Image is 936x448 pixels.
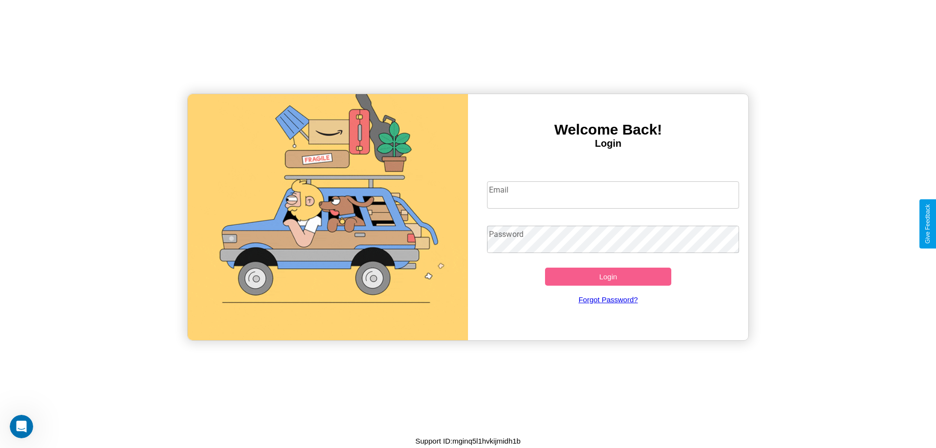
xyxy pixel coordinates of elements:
iframe: Intercom live chat [10,415,33,438]
img: gif [188,94,468,340]
h4: Login [468,138,748,149]
h3: Welcome Back! [468,121,748,138]
p: Support ID: mginq5l1hvkijmidh1b [415,434,521,448]
button: Login [545,268,671,286]
div: Give Feedback [924,204,931,244]
a: Forgot Password? [482,286,735,313]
